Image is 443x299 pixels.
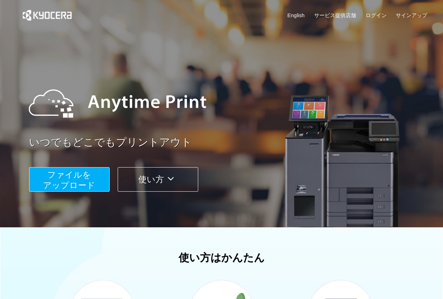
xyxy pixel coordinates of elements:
[366,12,387,19] a: ログイン
[29,167,110,192] button: ファイルを​​アップロード
[396,12,427,19] a: サインアップ
[314,12,356,19] a: サービス提供店舗
[43,170,95,190] span: ファイルを ​​アップロード
[118,167,198,192] button: 使い方
[288,12,305,19] a: English
[29,135,432,150] a: いつでもどこでもプリントアウト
